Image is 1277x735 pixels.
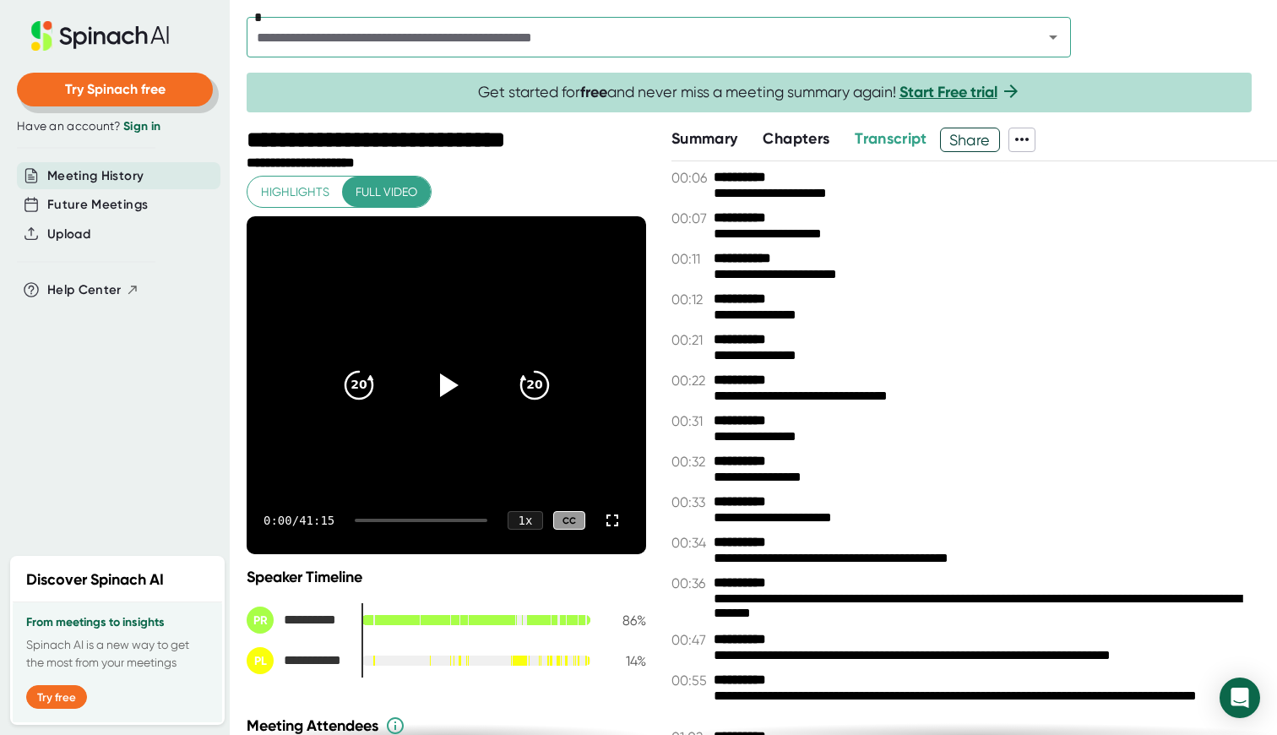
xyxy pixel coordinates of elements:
p: Spinach AI is a new way to get the most from your meetings [26,636,209,672]
div: Open Intercom Messenger [1220,678,1260,718]
span: 00:34 [671,535,709,551]
button: Meeting History [47,166,144,186]
div: 0:00 / 41:15 [264,514,334,527]
a: Sign in [123,119,160,133]
div: PR [247,607,274,634]
div: Paul Riley [247,607,348,634]
button: Upload [47,225,90,244]
span: 00:31 [671,413,709,429]
span: Chapters [763,129,829,148]
span: Summary [671,129,737,148]
span: 00:36 [671,575,709,591]
button: Chapters [763,128,829,150]
span: 00:55 [671,672,709,689]
span: 00:33 [671,494,709,510]
h2: Discover Spinach AI [26,569,164,591]
span: Transcript [855,129,927,148]
div: Peter Leung [247,647,348,674]
button: Transcript [855,128,927,150]
span: 00:32 [671,454,709,470]
span: Share [941,125,999,155]
span: 00:47 [671,632,709,648]
div: 1 x [508,511,543,530]
button: Help Center [47,280,139,300]
button: Future Meetings [47,195,148,215]
button: Open [1041,25,1065,49]
button: Highlights [247,177,343,208]
button: Try free [26,685,87,709]
b: free [580,83,607,101]
h3: From meetings to insights [26,616,209,629]
span: Full video [356,182,417,203]
a: Start Free trial [899,83,997,101]
button: Full video [342,177,431,208]
span: 00:07 [671,210,709,226]
span: 00:21 [671,332,709,348]
span: 00:06 [671,170,709,186]
div: 14 % [604,653,646,669]
span: 00:22 [671,373,709,389]
span: Try Spinach free [65,81,166,97]
span: Highlights [261,182,329,203]
div: CC [553,511,585,531]
span: Get started for and never miss a meeting summary again! [478,83,1021,102]
button: Share [940,128,1000,152]
button: Summary [671,128,737,150]
div: Speaker Timeline [247,568,646,586]
span: 00:12 [671,291,709,308]
div: PL [247,647,274,674]
div: Have an account? [17,119,213,134]
span: Help Center [47,280,122,300]
div: 86 % [604,612,646,629]
button: Try Spinach free [17,73,213,106]
span: 00:11 [671,251,709,267]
